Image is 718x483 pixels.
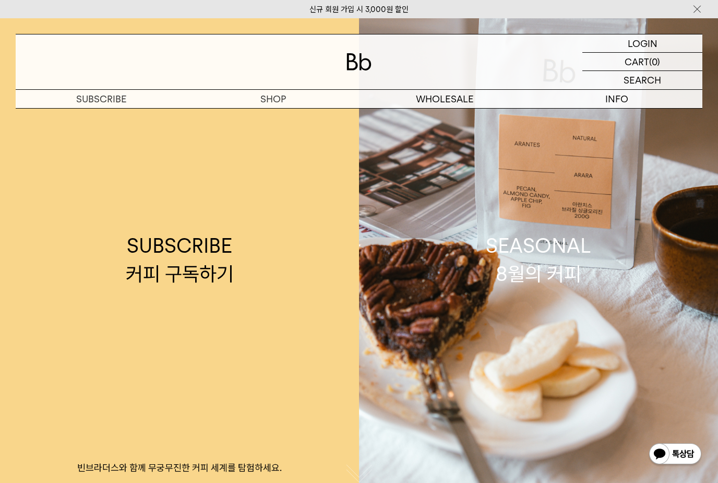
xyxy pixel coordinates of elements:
p: SEARCH [624,71,661,89]
img: 카카오톡 채널 1:1 채팅 버튼 [648,442,702,467]
p: CART [625,53,649,70]
p: WHOLESALE [359,90,531,108]
a: SUBSCRIBE [16,90,187,108]
div: SEASONAL 8월의 커피 [486,232,591,287]
p: (0) [649,53,660,70]
a: CART (0) [582,53,702,71]
div: SUBSCRIBE 커피 구독하기 [126,232,234,287]
a: SHOP [187,90,359,108]
a: 신규 회원 가입 시 3,000원 할인 [309,5,409,14]
p: INFO [531,90,702,108]
a: LOGIN [582,34,702,53]
p: LOGIN [628,34,657,52]
img: 로고 [346,53,372,70]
